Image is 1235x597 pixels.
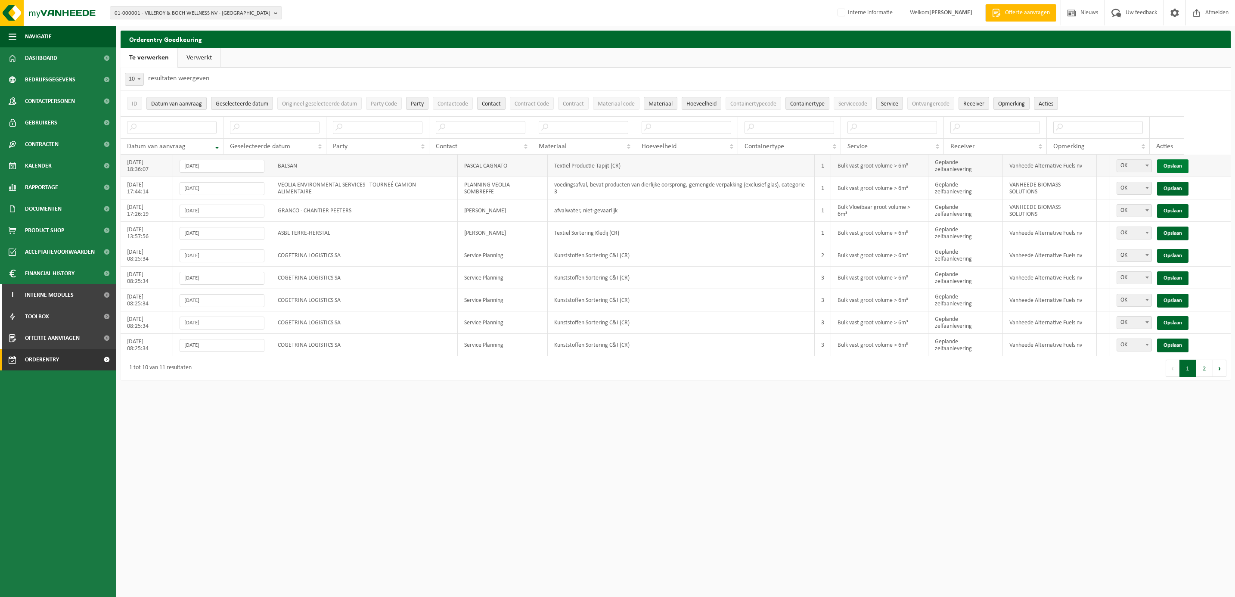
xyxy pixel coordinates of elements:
[121,289,173,311] td: [DATE] 08:25:34
[458,334,548,356] td: Service Planning
[928,311,1003,334] td: Geplande zelfaanlevering
[25,327,80,349] span: Offerte aanvragen
[9,284,16,306] span: I
[1157,182,1188,196] a: Opslaan
[815,267,831,289] td: 3
[25,284,74,306] span: Interne modules
[25,26,52,47] span: Navigatie
[25,90,75,112] span: Contactpersonen
[959,97,989,110] button: ReceiverReceiver: Activate to sort
[831,177,928,199] td: Bulk vast groot volume > 6m³
[371,101,397,107] span: Party Code
[912,101,950,107] span: Ontvangercode
[831,244,928,267] td: Bulk vast groot volume > 6m³
[1117,272,1151,284] span: OK
[1157,227,1188,240] a: Opslaan
[838,101,867,107] span: Servicecode
[563,101,584,107] span: Contract
[881,101,898,107] span: Service
[1117,227,1152,239] span: OK
[406,97,428,110] button: PartyParty: Activate to sort
[146,97,207,110] button: Datum van aanvraagDatum van aanvraag: Activate to remove sorting
[1117,182,1152,195] span: OK
[1157,294,1188,308] a: Opslaan
[25,263,74,284] span: Financial History
[433,97,473,110] button: ContactcodeContactcode: Activate to sort
[25,47,57,69] span: Dashboard
[831,267,928,289] td: Bulk vast groot volume > 6m³
[1157,339,1188,352] a: Opslaan
[831,199,928,222] td: Bulk Vloeibaar groot volume > 6m³
[745,143,784,150] span: Containertype
[1003,289,1096,311] td: Vanheede Alternative Fuels nv
[1053,143,1085,150] span: Opmerking
[1157,316,1188,330] a: Opslaan
[271,244,458,267] td: COGETRINA LOGISTICS SA
[25,349,97,370] span: Orderentry Goedkeuring
[998,101,1025,107] span: Opmerking
[216,101,268,107] span: Geselecteerde datum
[121,199,173,222] td: [DATE] 17:26:19
[548,244,815,267] td: Kunststoffen Sortering C&I (CR)
[1157,159,1188,173] a: Opslaan
[121,155,173,177] td: [DATE] 18:36:07
[790,101,825,107] span: Containertype
[928,267,1003,289] td: Geplande zelfaanlevering
[110,6,282,19] button: 01-000001 - VILLEROY & BOCH WELLNESS NV - [GEOGRAPHIC_DATA]
[928,155,1003,177] td: Geplande zelfaanlevering
[1117,182,1151,194] span: OK
[682,97,721,110] button: HoeveelheidHoeveelheid: Activate to sort
[785,97,829,110] button: ContainertypeContainertype: Activate to sort
[831,155,928,177] td: Bulk vast groot volume > 6m³
[815,177,831,199] td: 1
[726,97,781,110] button: ContainertypecodeContainertypecode: Activate to sort
[1117,316,1152,329] span: OK
[148,75,209,82] label: resultaten weergeven
[847,143,868,150] span: Service
[644,97,677,110] button: MateriaalMateriaal: Activate to sort
[1117,159,1152,172] span: OK
[1117,271,1152,284] span: OK
[1157,204,1188,218] a: Opslaan
[1003,267,1096,289] td: Vanheede Alternative Fuels nv
[271,334,458,356] td: COGETRINA LOGISTICS SA
[950,143,975,150] span: Receiver
[834,97,872,110] button: ServicecodeServicecode: Activate to sort
[1003,9,1052,17] span: Offerte aanvragen
[458,177,548,199] td: PLANNING VEOLIA SOMBREFFE
[1003,222,1096,244] td: Vanheede Alternative Fuels nv
[1003,244,1096,267] td: Vanheede Alternative Fuels nv
[1034,97,1058,110] button: Acties
[271,222,458,244] td: ASBL TERRE-HERSTAL
[1117,205,1151,217] span: OK
[929,9,972,16] strong: [PERSON_NAME]
[730,101,776,107] span: Containertypecode
[548,199,815,222] td: afvalwater, niet-gevaarlijk
[831,222,928,244] td: Bulk vast groot volume > 6m³
[815,222,831,244] td: 1
[1157,271,1188,285] a: Opslaan
[121,31,1231,47] h2: Orderentry Goedkeuring
[25,69,75,90] span: Bedrijfsgegevens
[125,361,192,376] div: 1 tot 10 van 11 resultaten
[815,244,831,267] td: 2
[510,97,554,110] button: Contract CodeContract Code: Activate to sort
[928,177,1003,199] td: Geplande zelfaanlevering
[1003,177,1096,199] td: VANHEEDE BIOMASS SOLUTIONS
[831,289,928,311] td: Bulk vast groot volume > 6m³
[815,334,831,356] td: 3
[366,97,402,110] button: Party CodeParty Code: Activate to sort
[928,289,1003,311] td: Geplande zelfaanlevering
[458,267,548,289] td: Service Planning
[458,289,548,311] td: Service Planning
[1003,334,1096,356] td: Vanheede Alternative Fuels nv
[458,199,548,222] td: [PERSON_NAME]
[125,73,144,86] span: 10
[1117,160,1151,172] span: OK
[458,222,548,244] td: [PERSON_NAME]
[1117,339,1152,351] span: OK
[121,244,173,267] td: [DATE] 08:25:34
[25,177,58,198] span: Rapportage
[815,155,831,177] td: 1
[25,241,95,263] span: Acceptatievoorwaarden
